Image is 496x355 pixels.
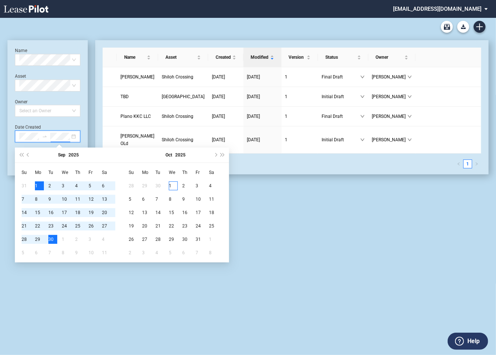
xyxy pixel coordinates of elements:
[22,181,30,190] div: 31
[325,54,355,61] span: Status
[48,179,62,193] td: 2025-09-02
[35,206,48,219] td: 2025-09-15
[48,246,62,259] td: 2025-10-07
[129,179,142,193] td: 2025-09-28
[169,233,182,246] td: 2025-10-29
[102,193,115,206] td: 2025-09-13
[196,195,204,204] div: 10
[196,246,209,259] td: 2025-11-07
[75,206,88,219] td: 2025-09-18
[15,125,41,130] label: Date Created
[102,219,115,233] td: 2025-09-27
[129,195,138,204] div: 5
[155,246,169,259] td: 2025-11-04
[457,162,461,166] span: left
[360,138,365,142] span: down
[408,138,412,142] span: down
[169,193,182,206] td: 2025-10-08
[155,166,169,179] th: Tu
[472,159,481,168] button: right
[155,195,164,204] div: 7
[75,233,88,246] td: 2025-10-02
[62,222,71,230] div: 24
[58,148,65,162] button: Choose a month
[209,248,218,257] div: 8
[48,195,57,204] div: 9
[48,235,57,244] div: 30
[155,181,164,190] div: 30
[182,206,196,219] td: 2025-10-16
[454,159,463,168] button: left
[88,248,97,257] div: 10
[102,208,111,217] div: 20
[48,181,57,190] div: 2
[209,246,222,259] td: 2025-11-08
[251,54,269,61] span: Modified
[75,219,88,233] td: 2025-09-25
[42,134,47,139] span: to
[209,193,222,206] td: 2025-10-11
[142,246,155,259] td: 2025-11-03
[169,222,178,230] div: 22
[142,219,155,233] td: 2025-10-20
[142,195,151,204] div: 6
[22,208,30,217] div: 14
[124,54,145,61] span: Name
[62,246,75,259] td: 2025-10-08
[75,222,84,230] div: 25
[162,73,204,81] a: Shiloh Crossing
[129,222,138,230] div: 19
[209,235,218,244] div: 1
[196,166,209,179] th: Fr
[102,235,111,244] div: 4
[162,74,193,80] span: Shiloh Crossing
[182,219,196,233] td: 2025-10-23
[22,222,30,230] div: 21
[360,94,365,99] span: down
[196,233,209,246] td: 2025-10-31
[35,179,48,193] td: 2025-09-01
[408,75,412,79] span: down
[15,99,28,104] label: Owner
[142,166,155,179] th: Mo
[182,179,196,193] td: 2025-10-02
[18,148,25,162] button: Last year (Control + left)
[441,21,453,33] a: Archive
[212,74,225,80] span: [DATE]
[102,195,111,204] div: 13
[75,193,88,206] td: 2025-09-11
[15,74,26,79] label: Asset
[88,246,102,259] td: 2025-10-10
[162,136,204,143] a: Shiloh Crossing
[285,93,315,100] a: 1
[142,181,151,190] div: 29
[196,208,204,217] div: 17
[209,208,218,217] div: 18
[48,193,62,206] td: 2025-09-09
[35,195,44,204] div: 8
[48,208,57,217] div: 16
[35,235,44,244] div: 29
[169,179,182,193] td: 2025-10-01
[88,166,102,179] th: Fr
[62,206,75,219] td: 2025-09-17
[142,248,151,257] div: 3
[212,136,240,143] a: [DATE]
[142,222,151,230] div: 20
[475,162,479,166] span: right
[25,148,32,162] button: Previous month (PageUp)
[48,206,62,219] td: 2025-09-16
[35,233,48,246] td: 2025-09-29
[62,248,71,257] div: 8
[129,206,142,219] td: 2025-10-12
[22,219,35,233] td: 2025-09-21
[155,248,164,257] div: 4
[62,233,75,246] td: 2025-10-01
[75,181,84,190] div: 4
[102,166,115,179] th: Sa
[162,137,193,142] span: Shiloh Crossing
[62,208,71,217] div: 17
[247,73,278,81] a: [DATE]
[22,206,35,219] td: 2025-09-14
[120,132,154,147] a: [PERSON_NAME] OLd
